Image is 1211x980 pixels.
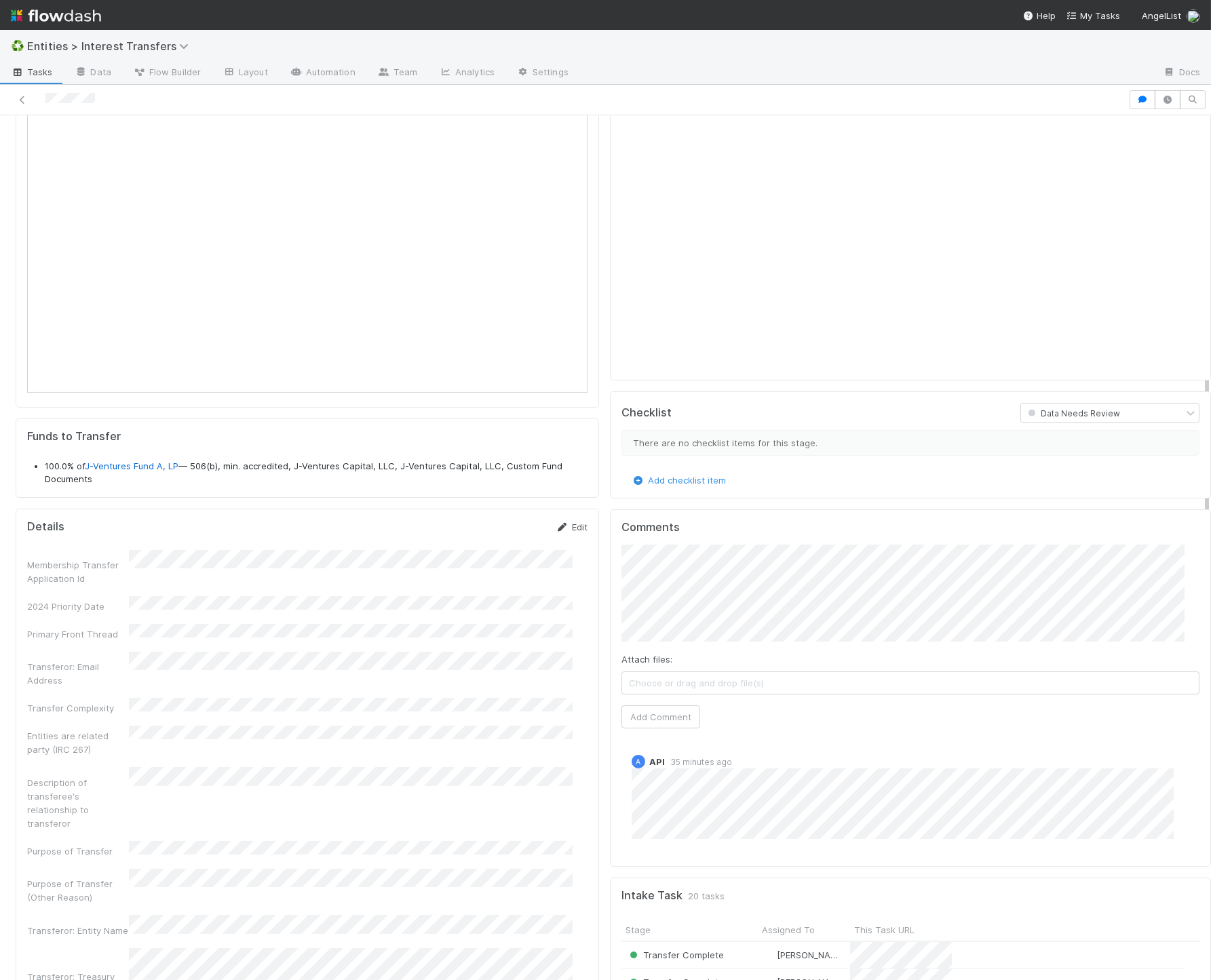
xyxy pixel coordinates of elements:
div: Transferor: Entity Name [27,924,129,937]
div: Transferor: Email Address [27,660,129,687]
span: Tasks [11,65,53,79]
div: Purpose of Transfer (Other Reason) [27,877,129,904]
div: API [632,755,645,768]
div: Entities are related party (IRC 267) [27,729,129,756]
h5: Intake Task [621,889,683,903]
span: My Tasks [1066,10,1120,21]
span: Transfer Complete [627,949,724,960]
span: This Task URL [854,923,915,937]
label: Attach files: [621,652,672,666]
div: 2024 Priority Date [27,600,129,613]
div: There are no checklist items for this stage. [621,430,1199,456]
h5: Comments [621,521,1199,534]
div: Purpose of Transfer [27,844,129,858]
span: Assigned To [762,923,815,937]
h5: Checklist [621,406,672,420]
a: Layout [212,62,279,84]
a: Docs [1152,62,1211,84]
span: 35 minutes ago [665,757,732,767]
a: Data [64,62,122,84]
span: 20 tasks [688,889,725,903]
img: avatar_93b89fca-d03a-423a-b274-3dd03f0a621f.png [764,949,775,960]
div: [PERSON_NAME] [763,948,843,962]
img: logo-inverted-e16ddd16eac7371096b0.svg [11,4,101,27]
div: Help [1023,9,1056,22]
span: ♻️ [11,40,24,52]
span: Data Needs Review [1025,408,1120,418]
a: J-Ventures Fund A, LP [85,460,178,471]
div: Primary Front Thread [27,627,129,641]
a: Flow Builder [122,62,212,84]
span: Stage [626,923,651,937]
li: 100.0% of — 506(b), min. accredited, J-Ventures Capital, LLC, J-Ventures Capital, LLC, Custom Fun... [45,460,588,486]
img: avatar_93b89fca-d03a-423a-b274-3dd03f0a621f.png [1187,9,1200,23]
span: A [636,758,640,766]
div: Description of transferee's relationship to transferor [27,776,129,830]
span: Choose or drag and drop file(s) [622,672,1199,694]
div: Membership Transfer Application Id [27,558,129,585]
a: Settings [505,62,579,84]
a: My Tasks [1066,9,1120,22]
span: Flow Builder [133,65,201,79]
div: Transfer Complete [627,948,724,962]
h5: Funds to Transfer [27,430,588,444]
div: Transfer Complexity [27,701,129,715]
a: Add checklist item [632,475,726,486]
button: Add Comment [621,705,700,728]
span: API [649,756,665,767]
span: AngelList [1142,10,1181,21]
h5: Details [27,520,64,534]
span: Entities > Interest Transfers [27,39,195,53]
a: Team [366,62,428,84]
a: Edit [556,522,588,532]
a: Automation [279,62,366,84]
a: Analytics [428,62,505,84]
span: [PERSON_NAME] [777,949,845,960]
